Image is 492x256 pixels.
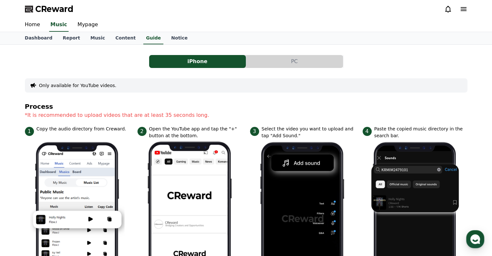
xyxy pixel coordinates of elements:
a: Report [58,32,85,44]
a: Music [49,18,69,32]
span: 1 [25,127,34,136]
span: 3 [250,127,259,136]
p: Paste the copied music directory in the search bar. [374,126,467,139]
a: Settings [83,202,124,218]
a: Home [20,18,45,32]
button: iPhone [149,55,246,68]
a: Mypage [72,18,103,32]
a: Messages [43,202,83,218]
span: Settings [96,212,112,217]
a: Guide [143,32,163,44]
p: Open the YouTube app and tap the "+" button at the bottom. [149,126,242,139]
button: PC [246,55,343,68]
p: *It is recommended to upload videos that are at least 35 seconds long. [25,111,467,119]
p: Copy the audio directory from Creward. [37,126,126,132]
span: 4 [363,127,372,136]
a: Notice [166,32,193,44]
span: Messages [54,212,73,217]
span: 2 [137,127,147,136]
a: Content [110,32,141,44]
button: Only available for YouTube videos. [39,82,116,89]
p: Select the video you want to upload and tap "Add Sound." [262,126,355,139]
a: Home [2,202,43,218]
a: Music [85,32,110,44]
a: Dashboard [20,32,58,44]
span: Home [16,212,28,217]
span: CReward [35,4,73,14]
h4: Process [25,103,467,110]
a: CReward [25,4,73,14]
